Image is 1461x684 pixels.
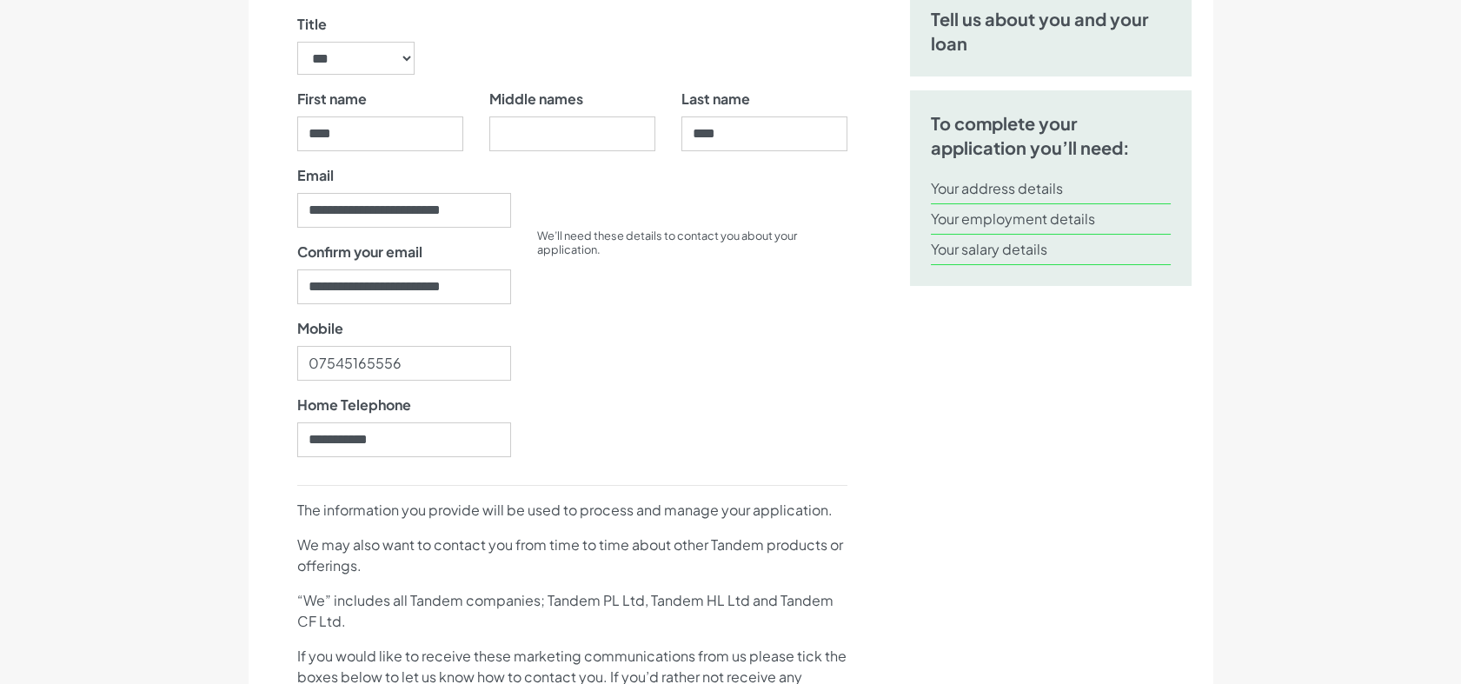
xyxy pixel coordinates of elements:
p: The information you provide will be used to process and manage your application. [297,500,847,521]
label: First name [297,89,367,110]
li: Your address details [931,174,1172,204]
li: Your salary details [931,235,1172,265]
label: Middle names [489,89,583,110]
p: “We” includes all Tandem companies; Tandem PL Ltd, Tandem HL Ltd and Tandem CF Ltd. [297,590,847,632]
label: Title [297,14,327,35]
h5: Tell us about you and your loan [931,7,1172,56]
label: Mobile [297,318,343,339]
small: We’ll need these details to contact you about your application. [537,229,797,256]
label: Last name [681,89,750,110]
li: Your employment details [931,204,1172,235]
label: Confirm your email [297,242,422,262]
label: Home Telephone [297,395,411,415]
label: Email [297,165,334,186]
h5: To complete your application you’ll need: [931,111,1172,160]
p: We may also want to contact you from time to time about other Tandem products or offerings. [297,535,847,576]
